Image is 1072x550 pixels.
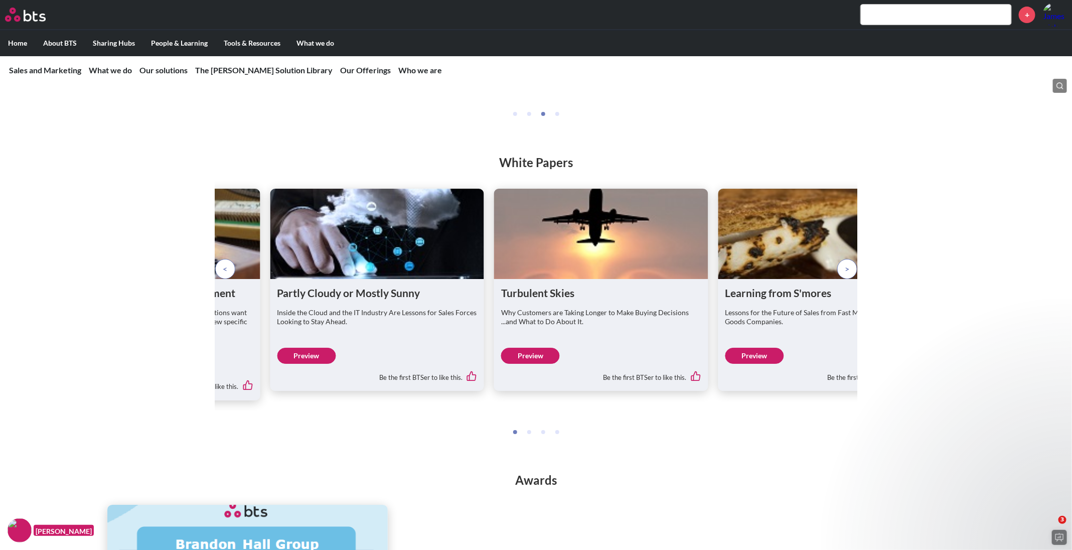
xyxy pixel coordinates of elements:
[195,65,333,75] a: The [PERSON_NAME] Solution Library
[1038,516,1062,540] iframe: Intercom live chat
[1043,3,1067,27] a: Profile
[5,8,46,22] img: BTS Logo
[277,348,336,364] a: Preview
[725,348,784,364] a: Preview
[277,286,477,300] h1: Partly Cloudy or Mostly Sunny
[216,30,288,56] label: Tools & Resources
[277,308,477,326] p: Inside the Cloud and the IT Industry Are Lessons for Sales Forces Looking to Stay Ahead.
[1019,7,1035,23] a: +
[398,65,442,75] a: Who we are
[89,65,132,75] a: What we do
[501,348,560,364] a: Preview
[725,308,926,326] p: Lessons for the Future of Sales from Fast Moving Consumer Goods Companies.
[34,525,94,536] figcaption: [PERSON_NAME]
[871,335,1072,523] iframe: Intercom notifications message
[340,65,391,75] a: Our Offerings
[1043,3,1067,27] img: James Blaker
[139,65,188,75] a: Our solutions
[53,286,253,300] h1: The Keys to Key Account Management
[501,364,701,384] div: Be the first BTSer to like this.
[143,30,216,56] label: People & Learning
[8,518,32,542] img: F
[725,364,926,384] div: Be the first BTSer to like this.
[9,65,81,75] a: Sales and Marketing
[288,30,342,56] label: What we do
[85,30,143,56] label: Sharing Hubs
[1058,516,1066,524] span: 3
[53,373,253,393] div: Be the first BTSer to like this.
[725,286,926,300] h1: Learning from S'mores
[501,308,701,326] p: Why Customers are Taking Longer to Make Buying Decisions ...and What to Do About It.
[5,8,64,22] a: Go home
[277,364,477,384] div: Be the first BTSer to like this.
[501,286,701,300] h1: Turbulent Skies
[35,30,85,56] label: About BTS
[53,308,253,336] p: Sales leaders who are responsible for KAM organizations want to know what they can do to drive be...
